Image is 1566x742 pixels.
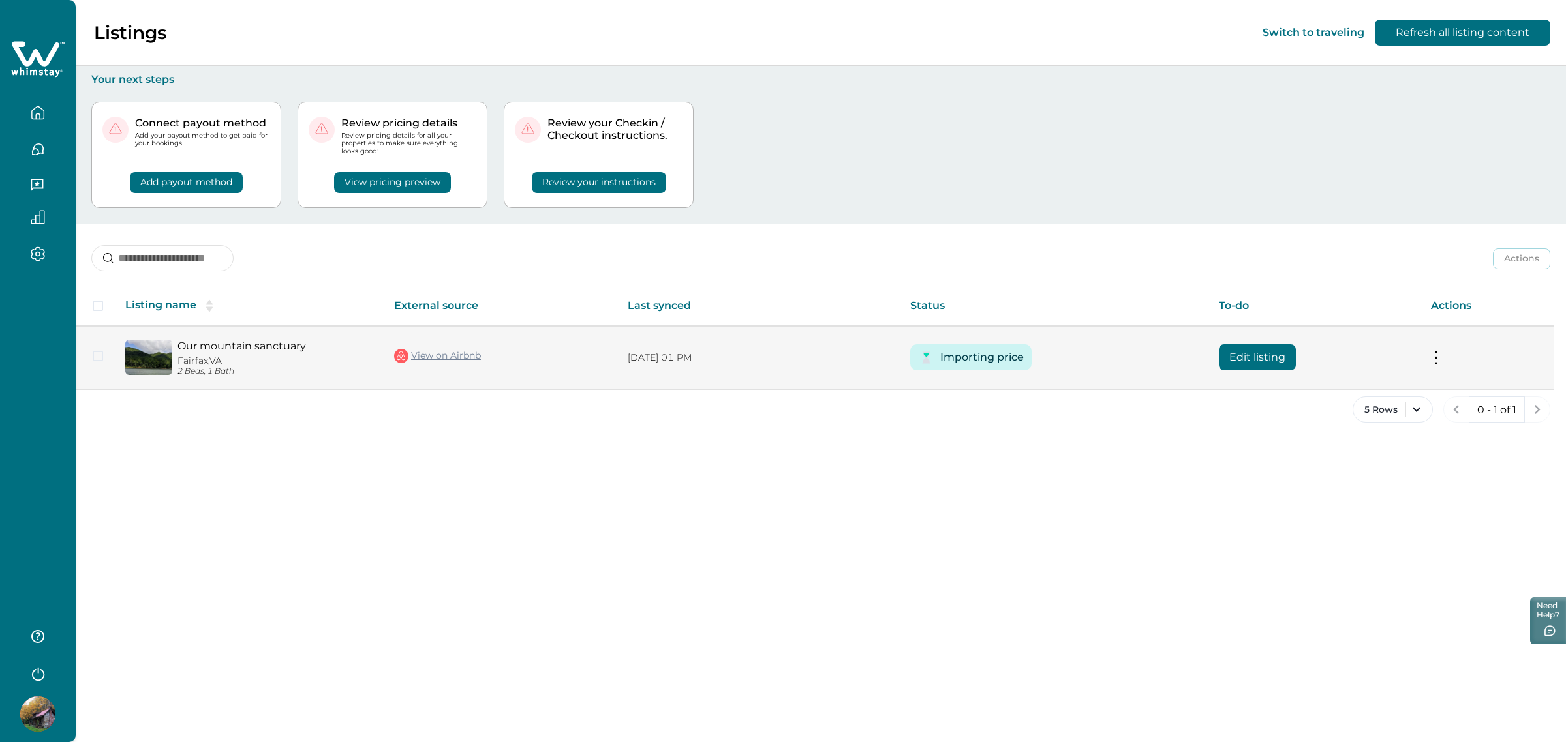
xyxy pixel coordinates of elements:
th: Listing name [115,286,384,326]
button: next page [1524,396,1550,423]
p: 0 - 1 of 1 [1477,404,1516,417]
button: Add payout method [130,172,243,193]
img: Whimstay Host [20,696,55,732]
button: Importing price [940,344,1024,370]
button: Refresh all listing content [1375,20,1550,46]
p: Listings [94,22,166,44]
button: previous page [1443,396,1469,423]
th: Actions [1420,286,1554,326]
button: View pricing preview [334,172,451,193]
button: Switch to traveling [1263,26,1364,38]
th: Last synced [617,286,900,326]
p: Review pricing details for all your properties to make sure everything looks good! [341,132,476,156]
button: Edit listing [1219,344,1296,370]
p: Review your Checkin / Checkout instructions. [547,117,683,142]
img: Timer [918,349,934,366]
th: Status [900,286,1208,326]
p: Add your payout method to get paid for your bookings. [135,132,270,147]
a: View on Airbnb [394,348,481,364]
p: Review pricing details [341,117,476,130]
button: Review your instructions [532,172,666,193]
button: Actions [1493,248,1550,269]
p: [DATE] 01 PM [628,351,890,364]
a: Our mountain sanctuary [177,340,373,352]
p: Your next steps [91,73,1550,86]
th: To-do [1208,286,1420,326]
button: 0 - 1 of 1 [1469,396,1525,423]
img: propertyImage_Our mountain sanctuary [125,340,172,375]
button: sorting [196,299,223,312]
p: Fairfax, VA [177,355,373,366]
p: 2 Beds, 1 Bath [177,366,373,376]
th: External source [384,286,617,326]
button: 5 Rows [1353,396,1433,423]
p: Connect payout method [135,117,270,130]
